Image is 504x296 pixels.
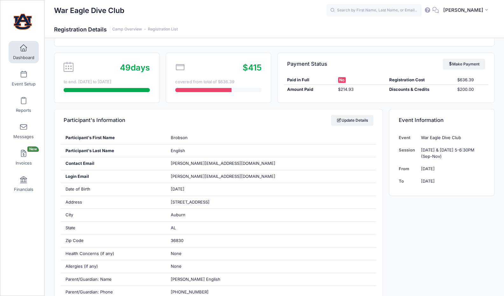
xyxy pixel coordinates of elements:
[443,7,483,14] span: [PERSON_NAME]
[61,157,166,170] div: Contact Email
[61,196,166,209] div: Address
[418,175,485,187] td: [DATE]
[27,146,39,152] span: New
[418,144,485,163] td: [DATE] & [DATE] 5-6:30PM (Sep-Nov)
[9,94,39,116] a: Reports
[335,86,386,93] div: $214.93
[170,251,181,256] span: None
[9,120,39,142] a: Messages
[331,115,373,126] a: Update Details
[64,111,125,130] h4: Participant's Information
[170,225,176,230] span: AL
[170,186,184,192] span: [DATE]
[12,81,36,87] span: Event Setup
[61,234,166,247] div: Zip Code
[61,183,166,196] div: Date of Birth
[284,77,335,83] div: Paid in Full
[443,59,485,70] a: Make Payment
[9,41,39,63] a: Dashboard
[170,289,208,294] span: [PHONE_NUMBER]
[61,222,166,234] div: State
[170,264,181,269] span: None
[454,77,488,83] div: $636.39
[0,7,45,37] a: War Eagle Dive Club
[61,247,166,260] div: Health Concerns (if any)
[386,77,454,83] div: Registration Cost
[61,209,166,221] div: City
[170,173,275,180] span: [PERSON_NAME][EMAIL_ADDRESS][DOMAIN_NAME]
[439,3,494,18] button: [PERSON_NAME]
[120,63,131,72] span: 49
[170,148,185,153] span: English
[13,134,34,139] span: Messages
[338,77,346,83] span: No
[61,145,166,157] div: Participant's Last Name
[243,63,262,72] span: $415
[170,135,187,140] span: Brobson
[170,277,220,282] span: [PERSON_NAME] English
[399,175,418,187] td: To
[16,160,32,166] span: Invoices
[61,131,166,144] div: Participant's First Name
[13,55,34,60] span: Dashboard
[11,10,35,34] img: War Eagle Dive Club
[175,79,261,85] div: covered from total of $636.39
[170,199,209,205] span: [STREET_ADDRESS]
[9,146,39,169] a: InvoicesNew
[120,61,150,74] div: days
[399,144,418,163] td: Session
[9,67,39,90] a: Event Setup
[399,111,444,130] h4: Event Information
[170,161,275,166] span: [PERSON_NAME][EMAIL_ADDRESS][DOMAIN_NAME]
[418,131,485,144] td: War Eagle Dive Club
[112,27,142,32] a: Camp Overview
[326,4,422,17] input: Search by First Name, Last Name, or Email...
[148,27,178,32] a: Registration List
[14,187,33,192] span: Financials
[61,170,166,183] div: Login Email
[61,273,166,286] div: Parent/Guardian: Name
[399,131,418,144] td: Event
[54,3,124,18] h1: War Eagle Dive Club
[287,55,327,73] h4: Payment Status
[284,86,335,93] div: Amount Paid
[454,86,488,93] div: $200.00
[64,79,150,85] div: to end. [DATE] to [DATE]
[54,26,178,33] h1: Registration Details
[16,108,31,113] span: Reports
[170,212,185,217] span: Auburn
[418,163,485,175] td: [DATE]
[61,260,166,273] div: Allergies (if any)
[386,86,454,93] div: Discounts & Credits
[9,173,39,195] a: Financials
[399,163,418,175] td: From
[170,238,183,243] span: 36830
